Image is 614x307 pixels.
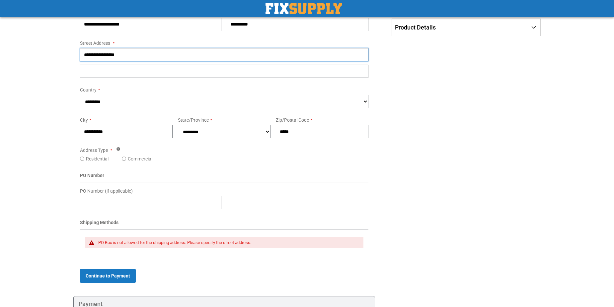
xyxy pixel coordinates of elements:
[80,219,368,229] div: Shipping Methods
[178,117,209,123] span: State/Province
[86,155,109,162] label: Residential
[128,155,152,162] label: Commercial
[266,3,342,14] img: Fix Industrial Supply
[80,172,368,182] div: PO Number
[80,269,136,283] button: Continue to Payment
[80,40,110,46] span: Street Address
[80,148,108,153] span: Address Type
[80,87,97,92] span: Country
[395,24,436,31] span: Product Details
[98,240,357,245] div: PO Box is not allowed for the shipping address. Please specify the street address.
[266,3,342,14] a: store logo
[276,117,309,123] span: Zip/Postal Code
[86,273,130,278] span: Continue to Payment
[80,117,88,123] span: City
[80,188,133,194] span: PO Number (if applicable)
